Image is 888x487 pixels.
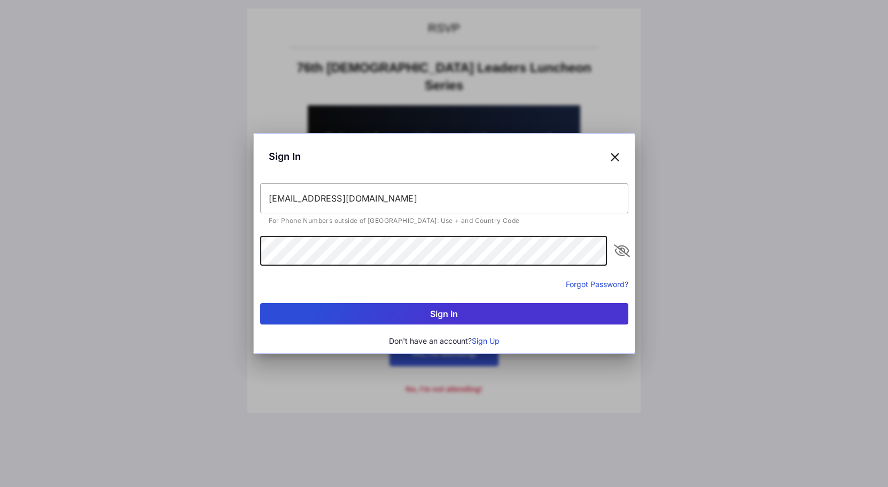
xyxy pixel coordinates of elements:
button: Sign Up [472,335,500,347]
button: Sign In [260,303,628,324]
input: Email or Phone Number [260,183,628,213]
i: appended action [616,244,628,257]
div: Don't have an account? [260,335,628,347]
button: Forgot Password? [566,279,628,290]
span: Sign In [269,149,301,164]
div: For Phone Numbers outside of [GEOGRAPHIC_DATA]: Use + and Country Code [269,218,620,224]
